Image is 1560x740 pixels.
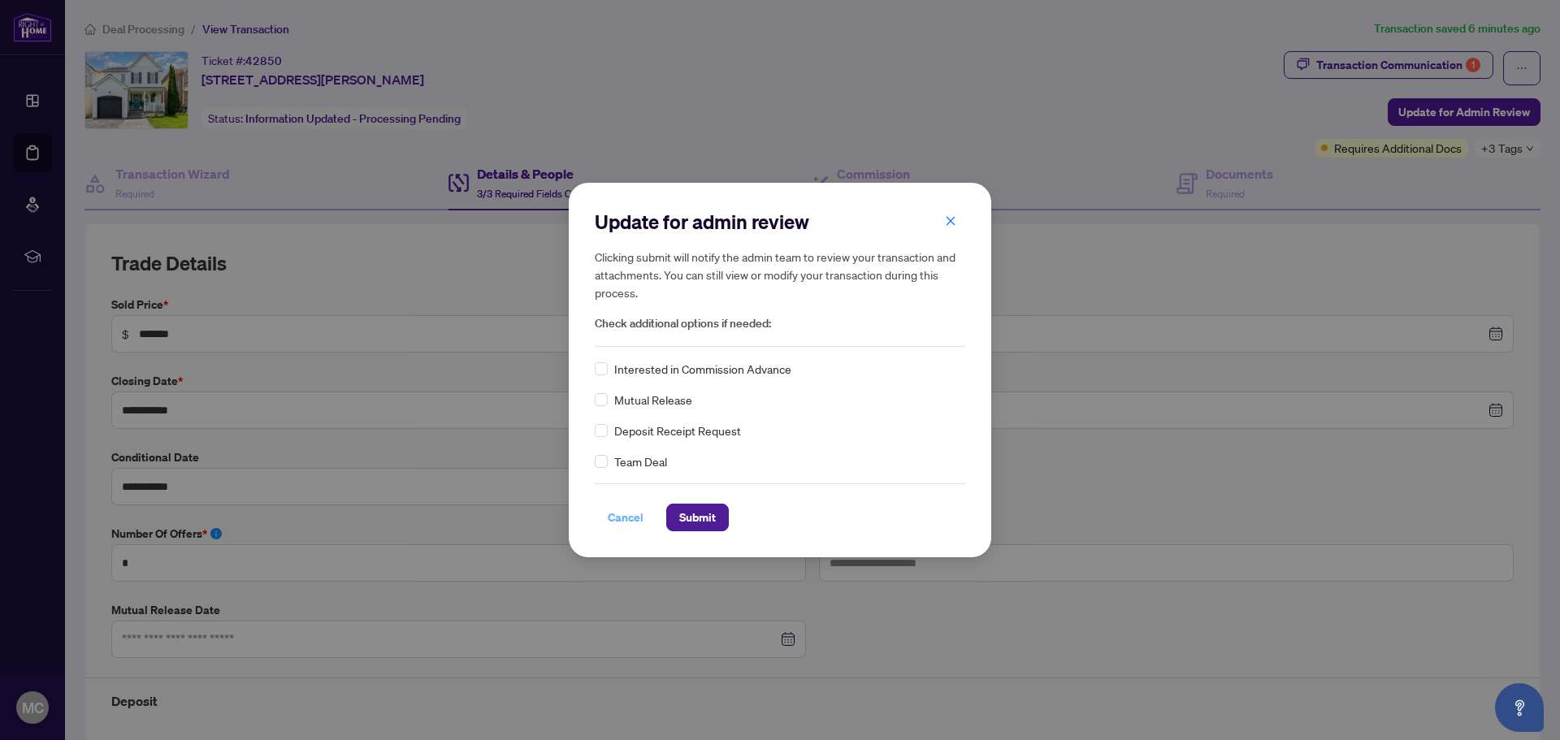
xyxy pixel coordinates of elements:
button: Open asap [1495,683,1544,732]
button: Submit [666,504,729,531]
span: Mutual Release [614,391,692,409]
span: Team Deal [614,452,667,470]
span: Interested in Commission Advance [614,360,791,378]
span: Submit [679,504,716,530]
button: Cancel [595,504,656,531]
span: close [945,215,956,227]
h2: Update for admin review [595,209,965,235]
h5: Clicking submit will notify the admin team to review your transaction and attachments. You can st... [595,248,965,301]
span: Deposit Receipt Request [614,422,741,439]
span: Cancel [608,504,643,530]
span: Check additional options if needed: [595,314,965,333]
